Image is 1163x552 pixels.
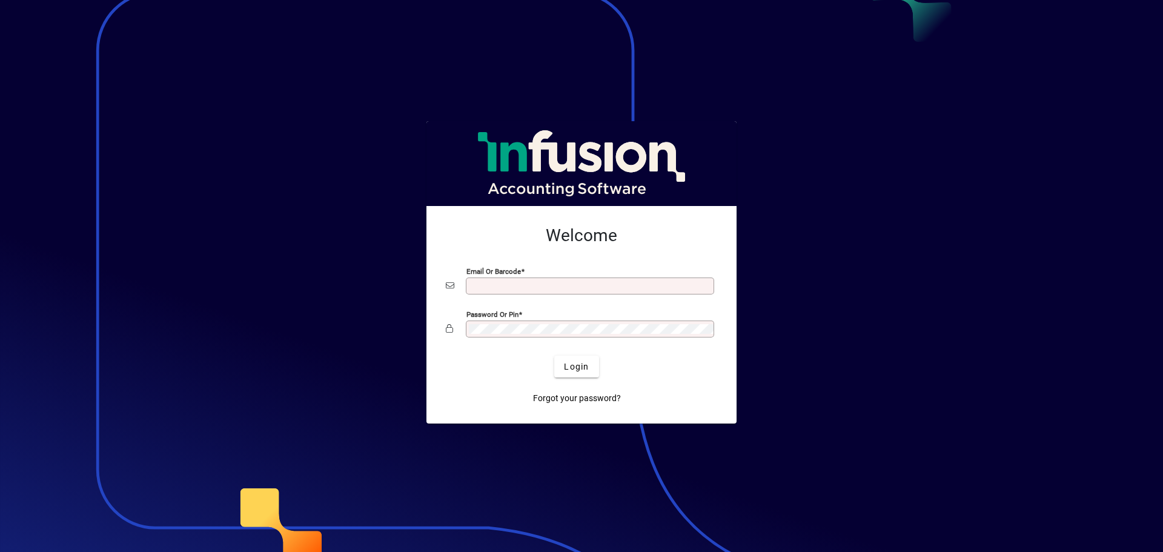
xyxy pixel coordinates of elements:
[533,392,621,405] span: Forgot your password?
[466,267,521,276] mat-label: Email or Barcode
[528,387,626,409] a: Forgot your password?
[554,356,598,377] button: Login
[564,361,589,373] span: Login
[446,225,717,246] h2: Welcome
[466,310,519,319] mat-label: Password or Pin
